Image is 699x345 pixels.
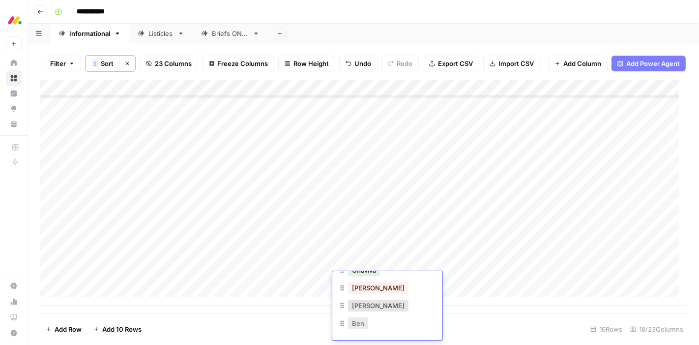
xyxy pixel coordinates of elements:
[40,321,87,337] button: Add Row
[6,310,22,325] a: Learning Hub
[6,116,22,132] a: Your Data
[348,317,368,329] button: Ben
[50,24,129,43] a: Informational
[6,278,22,294] a: Settings
[193,24,268,43] a: Briefs ONLY
[6,70,22,86] a: Browse
[563,59,601,68] span: Add Column
[338,280,437,298] div: [PERSON_NAME]
[44,56,81,71] button: Filter
[586,321,626,337] div: 16 Rows
[129,24,193,43] a: Listicles
[140,56,198,71] button: 23 Columns
[381,56,419,71] button: Redo
[626,59,680,68] span: Add Power Agent
[338,262,437,280] div: Chaviva
[50,59,66,68] span: Filter
[102,324,142,334] span: Add 10 Rows
[86,56,119,71] button: 1Sort
[93,60,96,67] span: 1
[548,56,608,71] button: Add Column
[6,101,22,117] a: Opportunities
[6,8,22,32] button: Workspace: Monday.com
[612,56,686,71] button: Add Power Agent
[6,325,22,341] button: Help + Support
[354,59,371,68] span: Undo
[397,59,412,68] span: Redo
[202,56,274,71] button: Freeze Columns
[278,56,335,71] button: Row Height
[348,300,408,312] button: [PERSON_NAME]
[6,86,22,101] a: Insights
[148,29,174,38] div: Listicles
[6,11,24,29] img: Monday.com Logo
[338,298,437,315] div: [PERSON_NAME]
[212,29,249,38] div: Briefs ONLY
[339,56,378,71] button: Undo
[498,59,534,68] span: Import CSV
[55,324,82,334] span: Add Row
[6,55,22,71] a: Home
[155,59,192,68] span: 23 Columns
[92,60,98,67] div: 1
[217,59,268,68] span: Freeze Columns
[423,56,479,71] button: Export CSV
[483,56,540,71] button: Import CSV
[348,282,408,294] button: [PERSON_NAME]
[87,321,147,337] button: Add 10 Rows
[69,29,110,38] div: Informational
[338,315,437,333] div: Ben
[101,59,114,68] span: Sort
[438,59,473,68] span: Export CSV
[293,59,329,68] span: Row Height
[626,321,687,337] div: 18/23 Columns
[6,294,22,310] a: Usage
